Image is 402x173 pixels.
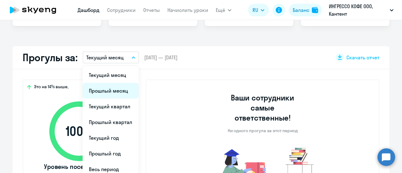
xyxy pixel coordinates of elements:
[144,54,177,61] span: [DATE] — [DATE]
[43,124,115,139] span: 100 %
[34,84,68,91] span: Это на 14% выше,
[216,6,225,14] span: Ещё
[107,7,136,13] a: Сотрудники
[248,4,269,16] button: RU
[312,7,318,13] img: balance
[346,54,379,61] span: Скачать отчет
[228,128,298,133] p: Ни одного прогула за этот период
[143,7,160,13] a: Отчеты
[23,51,78,64] h2: Прогулы за:
[253,6,258,14] span: RU
[222,93,303,123] h3: Ваши сотрудники самые ответственные!
[78,7,100,13] a: Дашборд
[167,7,208,13] a: Начислить уроки
[293,6,309,14] div: Баланс
[326,3,397,18] button: ИНГРЕССО КОФЕ ООО, Кантент
[329,3,387,18] p: ИНГРЕССО КОФЕ ООО, Кантент
[216,4,231,16] button: Ещё
[83,51,139,63] button: Текущий месяц
[86,54,124,61] p: Текущий месяц
[289,4,322,16] button: Балансbalance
